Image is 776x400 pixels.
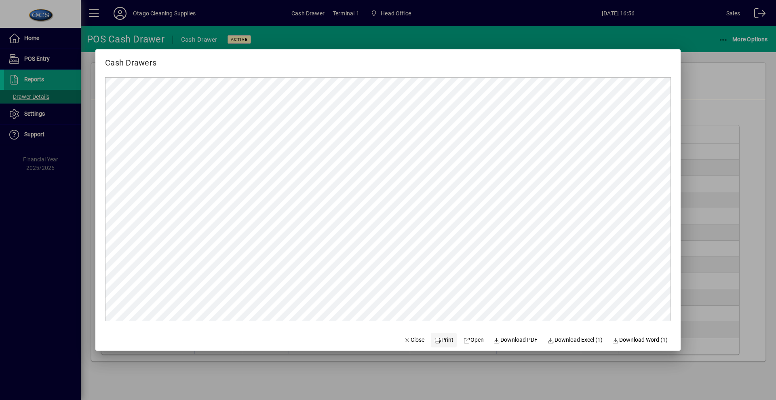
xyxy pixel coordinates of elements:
[95,49,166,69] h2: Cash Drawers
[544,333,606,347] button: Download Excel (1)
[404,336,425,344] span: Close
[460,333,487,347] a: Open
[463,336,484,344] span: Open
[401,333,428,347] button: Close
[490,333,541,347] a: Download PDF
[609,333,671,347] button: Download Word (1)
[493,336,538,344] span: Download PDF
[434,336,453,344] span: Print
[431,333,457,347] button: Print
[612,336,668,344] span: Download Word (1)
[547,336,603,344] span: Download Excel (1)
